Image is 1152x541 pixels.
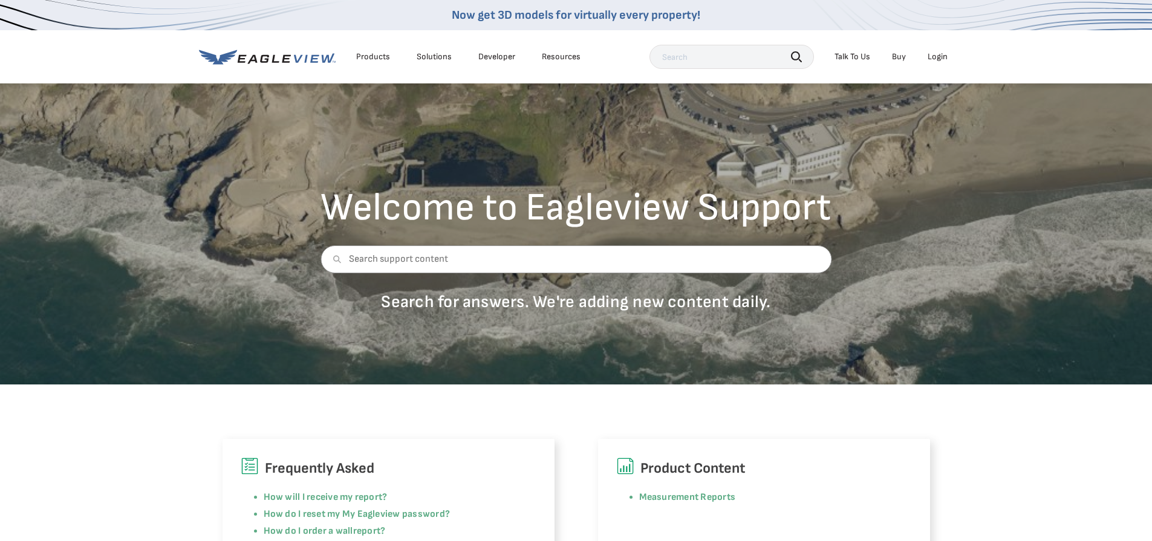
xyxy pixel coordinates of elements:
h6: Product Content [616,457,912,480]
a: How will I receive my report? [264,491,388,503]
h6: Frequently Asked [241,457,536,480]
a: How do I order a wall [264,525,353,537]
div: Products [356,51,390,62]
h2: Welcome to Eagleview Support [321,189,831,227]
p: Search for answers. We're adding new content daily. [321,291,831,313]
a: Developer [478,51,515,62]
a: ? [380,525,385,537]
div: Resources [542,51,581,62]
div: Talk To Us [835,51,870,62]
a: Measurement Reports [639,491,736,503]
a: report [353,525,380,537]
a: Now get 3D models for virtually every property! [452,8,700,22]
div: Solutions [417,51,452,62]
a: Buy [892,51,906,62]
a: How do I reset my My Eagleview password? [264,508,451,520]
input: Search [649,45,814,69]
input: Search support content [321,245,831,273]
div: Login [928,51,948,62]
